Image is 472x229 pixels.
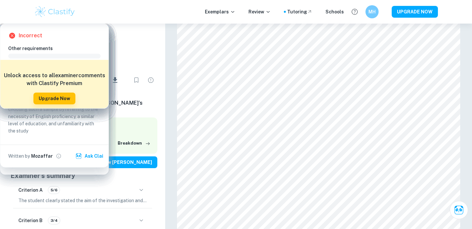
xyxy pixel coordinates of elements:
[144,74,157,87] div: Report issue
[8,152,30,160] p: Written by
[48,187,60,193] span: 5/6
[19,32,42,40] h6: Incorrect
[74,150,106,162] button: Ask Clai
[368,8,376,15] h6: MH
[54,151,63,161] button: View full profile
[18,217,43,224] h6: Criterion B
[116,138,152,148] button: Breakdown
[205,8,235,15] p: Exemplars
[8,45,106,52] h6: Other requirements
[48,218,60,223] span: 3/4
[365,5,379,18] button: MH
[10,171,155,181] h5: Examiner's summary
[33,93,75,104] button: Upgrade Now
[450,201,468,219] button: Ask Clai
[75,153,82,159] img: clai.svg
[95,156,157,168] button: View [PERSON_NAME]
[31,152,53,160] h6: Mozaffar
[130,74,143,87] div: Bookmark
[18,186,43,194] h6: Criterion A
[8,98,101,134] p: The student provided rational reasons for choosing such a sample by referring to the necessity of...
[18,197,147,204] p: The student clearly stated the aim of the investigation and explained the relevance of the topic ...
[287,8,312,15] a: Tutoring
[4,72,105,87] h6: Unlock access to all examiner comments with Clastify Premium
[349,6,360,17] button: Help and Feedback
[101,72,128,89] div: Download
[325,8,344,15] a: Schools
[248,8,271,15] p: Review
[392,6,438,18] button: UPGRADE NOW
[34,5,76,18] img: Clastify logo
